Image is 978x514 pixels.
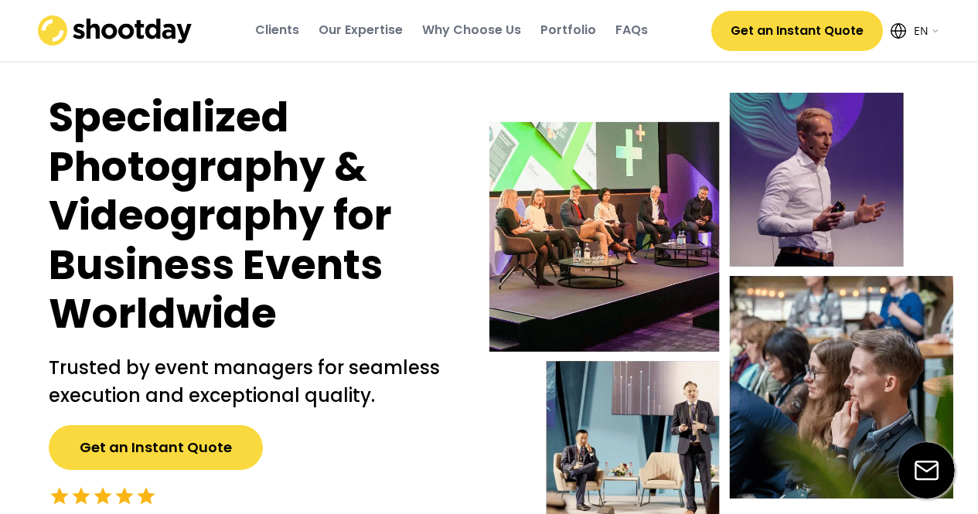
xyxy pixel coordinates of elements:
[38,15,193,46] img: shootday_logo.png
[891,23,906,39] img: Icon%20feather-globe%20%281%29.svg
[135,485,157,507] button: star
[540,22,596,39] div: Portfolio
[711,11,883,51] button: Get an Instant Quote
[92,485,114,507] button: star
[615,22,648,39] div: FAQs
[319,22,403,39] div: Our Expertise
[70,485,92,507] button: star
[49,425,263,470] button: Get an Instant Quote
[49,354,458,410] h2: Trusted by event managers for seamless execution and exceptional quality.
[49,485,70,507] button: star
[898,442,955,499] img: email-icon%20%281%29.svg
[49,93,458,339] h1: Specialized Photography & Videography for Business Events Worldwide
[114,485,135,507] button: star
[422,22,521,39] div: Why Choose Us
[255,22,299,39] div: Clients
